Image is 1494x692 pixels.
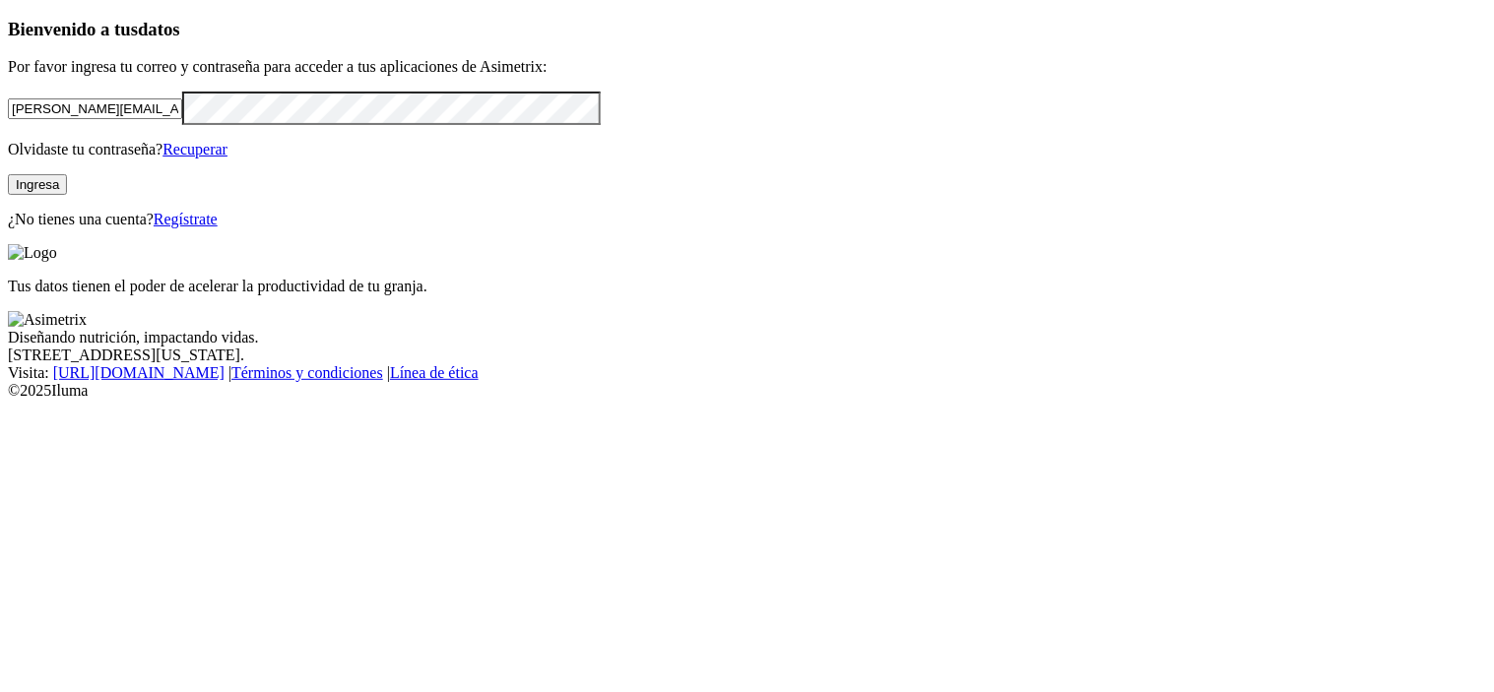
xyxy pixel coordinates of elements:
a: [URL][DOMAIN_NAME] [53,364,225,381]
div: © 2025 Iluma [8,382,1486,400]
img: Asimetrix [8,311,87,329]
p: Olvidaste tu contraseña? [8,141,1486,158]
div: Visita : | | [8,364,1486,382]
div: [STREET_ADDRESS][US_STATE]. [8,346,1486,364]
p: Por favor ingresa tu correo y contraseña para acceder a tus aplicaciones de Asimetrix: [8,58,1486,76]
a: Términos y condiciones [231,364,383,381]
div: Diseñando nutrición, impactando vidas. [8,329,1486,346]
span: datos [138,19,180,39]
img: Logo [8,244,57,262]
button: Ingresa [8,174,67,195]
a: Regístrate [154,211,218,227]
p: Tus datos tienen el poder de acelerar la productividad de tu granja. [8,278,1486,295]
a: Recuperar [162,141,227,157]
input: Tu correo [8,98,182,119]
a: Línea de ética [390,364,479,381]
p: ¿No tienes una cuenta? [8,211,1486,228]
h3: Bienvenido a tus [8,19,1486,40]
